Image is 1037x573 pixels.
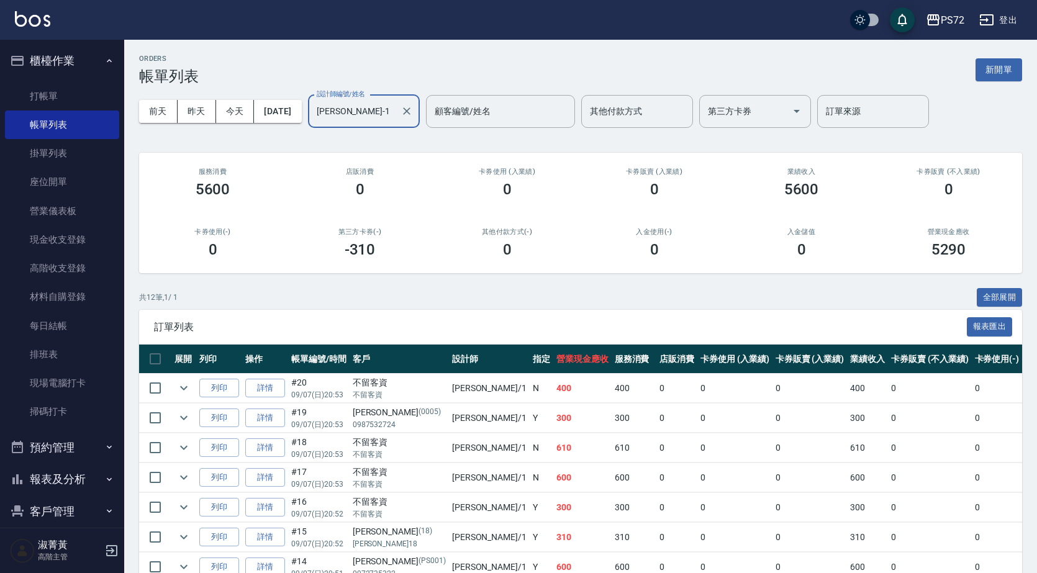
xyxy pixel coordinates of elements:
h3: -310 [345,241,376,258]
th: 卡券販賣 (入業績) [772,345,848,374]
td: #18 [288,433,350,462]
button: 客戶管理 [5,495,119,528]
td: 0 [972,374,1023,403]
h3: 5600 [784,181,819,198]
h2: 入金使用(-) [595,228,713,236]
td: 610 [553,433,612,462]
td: 0 [772,493,848,522]
button: 列印 [199,408,239,428]
p: 0987532724 [353,419,446,430]
td: 0 [888,493,971,522]
button: expand row [174,438,193,457]
td: 610 [612,433,657,462]
label: 設計師編號/姓名 [317,89,365,99]
td: [PERSON_NAME] /1 [449,523,530,552]
button: save [890,7,915,32]
td: 0 [972,404,1023,433]
th: 客戶 [350,345,449,374]
button: 前天 [139,100,178,123]
td: 610 [847,433,888,462]
th: 店販消費 [656,345,697,374]
button: 預約管理 [5,431,119,464]
button: PS72 [921,7,969,33]
div: [PERSON_NAME] [353,525,446,538]
h3: 0 [650,241,659,258]
button: 員工及薪資 [5,527,119,559]
h2: ORDERS [139,55,199,63]
td: 0 [697,463,772,492]
button: expand row [174,379,193,397]
td: 0 [656,374,697,403]
a: 詳情 [245,468,285,487]
td: #15 [288,523,350,552]
a: 新開單 [976,63,1022,75]
td: 0 [656,523,697,552]
td: Y [530,493,553,522]
td: 0 [656,493,697,522]
td: N [530,463,553,492]
p: 不留客資 [353,449,446,460]
td: #19 [288,404,350,433]
button: 今天 [216,100,255,123]
p: 不留客資 [353,389,446,400]
p: (18) [419,525,432,538]
td: N [530,433,553,462]
td: 0 [697,493,772,522]
td: 0 [888,463,971,492]
h2: 卡券使用 (入業績) [448,168,566,176]
p: 高階主管 [38,551,101,562]
th: 卡券販賣 (不入業績) [888,345,971,374]
div: 不留客資 [353,495,446,508]
p: 09/07 (日) 20:53 [291,479,346,490]
div: PS72 [941,12,964,28]
button: 登出 [974,9,1022,32]
td: [PERSON_NAME] /1 [449,493,530,522]
button: 列印 [199,528,239,547]
td: 0 [656,433,697,462]
td: #16 [288,493,350,522]
td: 0 [656,463,697,492]
td: 0 [972,493,1023,522]
button: 報表匯出 [967,317,1013,336]
a: 打帳單 [5,82,119,111]
button: expand row [174,498,193,517]
h2: 入金儲值 [743,228,860,236]
td: 0 [772,374,848,403]
td: #17 [288,463,350,492]
th: 指定 [530,345,553,374]
td: 400 [612,374,657,403]
th: 卡券使用(-) [972,345,1023,374]
th: 卡券使用 (入業績) [697,345,772,374]
td: [PERSON_NAME] /1 [449,433,530,462]
h3: 0 [503,181,512,198]
button: 列印 [199,498,239,517]
button: 報表及分析 [5,463,119,495]
td: 400 [847,374,888,403]
p: 不留客資 [353,479,446,490]
a: 現場電腦打卡 [5,369,119,397]
th: 營業現金應收 [553,345,612,374]
td: 0 [697,433,772,462]
h2: 卡券販賣 (不入業績) [890,168,1007,176]
td: 300 [847,493,888,522]
a: 營業儀表板 [5,197,119,225]
p: (PS001) [419,555,446,568]
td: 0 [972,463,1023,492]
h3: 帳單列表 [139,68,199,85]
div: 不留客資 [353,436,446,449]
img: Person [10,538,35,563]
td: 0 [888,374,971,403]
img: Logo [15,11,50,27]
th: 操作 [242,345,288,374]
a: 掛單列表 [5,139,119,168]
td: 600 [847,463,888,492]
td: [PERSON_NAME] /1 [449,374,530,403]
p: 09/07 (日) 20:52 [291,508,346,520]
td: 0 [697,523,772,552]
td: 300 [612,404,657,433]
p: 09/07 (日) 20:53 [291,449,346,460]
td: 0 [772,523,848,552]
h2: 其他付款方式(-) [448,228,566,236]
a: 報表匯出 [967,320,1013,332]
button: expand row [174,408,193,427]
